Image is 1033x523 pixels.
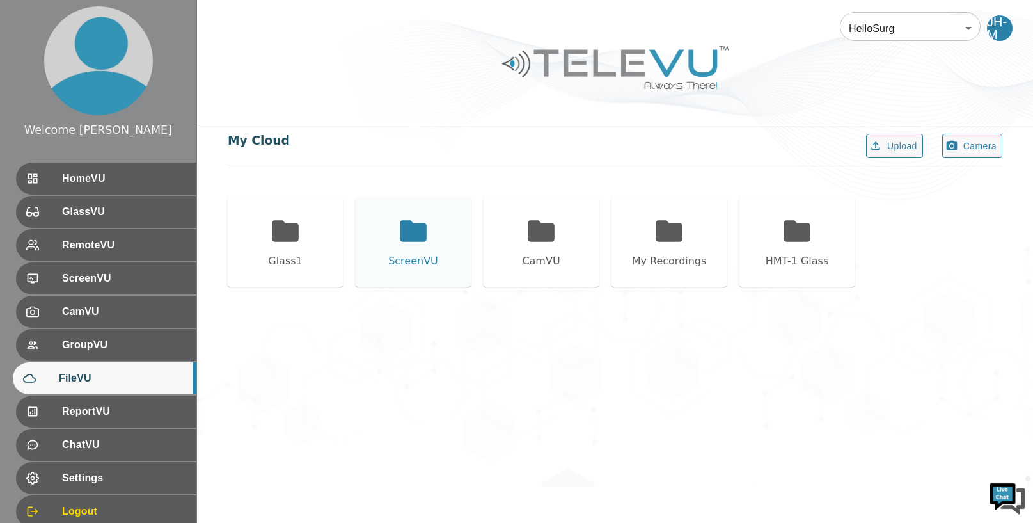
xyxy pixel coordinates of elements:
div: RemoteVU [16,229,196,261]
span: Logout [62,504,186,519]
div: ScreenVU [16,262,196,294]
span: RemoteVU [62,237,186,253]
span: GlassVU [62,204,186,220]
div: FileVU [13,362,196,394]
div: CamVU [522,253,560,269]
div: CamVU [16,296,196,328]
img: profile.png [44,6,153,115]
span: Settings [62,471,186,486]
span: ChatVU [62,437,186,453]
span: ScreenVU [62,271,186,286]
img: d_736959983_company_1615157101543_736959983 [22,60,54,92]
div: HMT-1 Glass [766,253,829,269]
div: ChatVU [16,429,196,461]
div: Welcome [PERSON_NAME] [24,122,172,138]
img: Chat Widget [988,478,1027,517]
div: GroupVU [16,329,196,361]
div: My Cloud [228,132,290,150]
button: Upload [866,134,923,159]
div: HomeVU [16,163,196,195]
div: ScreenVU [388,253,438,269]
div: Minimize live chat window [210,6,241,37]
span: ReportVU [62,404,186,419]
span: GroupVU [62,337,186,353]
div: Glass1 [268,253,303,269]
div: My Recordings [632,253,707,269]
span: CamVU [62,304,186,319]
img: Logo [500,41,730,94]
div: ReportVU [16,396,196,428]
span: HomeVU [62,171,186,186]
div: Chat with us now [67,67,215,84]
div: Settings [16,462,196,494]
div: GlassVU [16,196,196,228]
textarea: Type your message and hit 'Enter' [6,350,244,394]
span: We're online! [74,161,177,291]
div: JH-M [987,15,1013,41]
div: HelloSurg [840,10,981,46]
span: FileVU [59,371,186,386]
button: Camera [942,134,1002,159]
